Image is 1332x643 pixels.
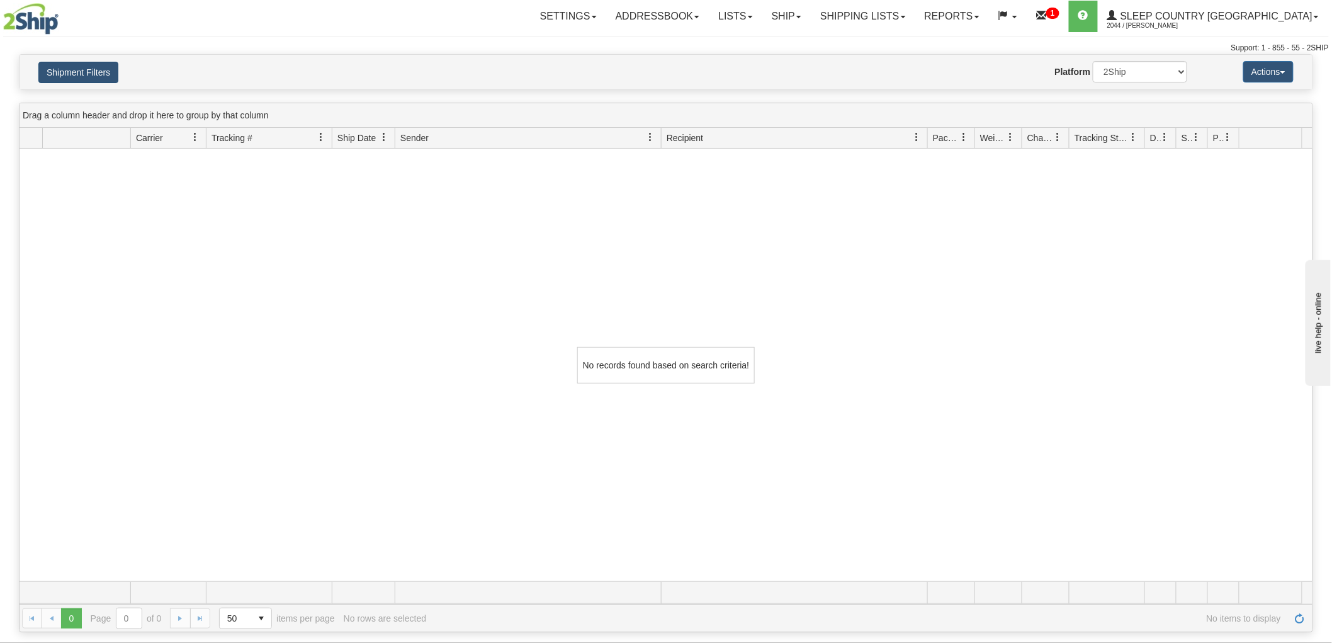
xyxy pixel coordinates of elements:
[212,132,252,144] span: Tracking #
[344,613,427,623] div: No rows are selected
[219,608,335,629] span: items per page
[953,127,974,148] a: Packages filter column settings
[606,1,709,32] a: Addressbook
[1000,127,1022,148] a: Weight filter column settings
[91,608,162,629] span: Page of 0
[9,11,116,20] div: live help - online
[1055,65,1091,78] label: Platform
[61,608,81,629] span: Page 0
[38,62,118,83] button: Shipment Filters
[251,608,271,629] span: select
[3,3,59,35] img: logo2044.jpg
[435,613,1281,623] span: No items to display
[219,608,272,629] span: Page sizes drop down
[811,1,915,32] a: Shipping lists
[1182,132,1192,144] span: Shipment Issues
[184,127,206,148] a: Carrier filter column settings
[1213,132,1224,144] span: Pickup Status
[373,127,395,148] a: Ship Date filter column settings
[400,132,429,144] span: Sender
[915,1,989,32] a: Reports
[1150,132,1161,144] span: Delivery Status
[709,1,762,32] a: Lists
[640,127,661,148] a: Sender filter column settings
[531,1,606,32] a: Settings
[227,612,244,625] span: 50
[136,132,163,144] span: Carrier
[1107,20,1202,32] span: 2044 / [PERSON_NAME]
[933,132,959,144] span: Packages
[1098,1,1328,32] a: Sleep Country [GEOGRAPHIC_DATA] 2044 / [PERSON_NAME]
[3,43,1329,54] div: Support: 1 - 855 - 55 - 2SHIP
[762,1,811,32] a: Ship
[1075,132,1129,144] span: Tracking Status
[1217,127,1239,148] a: Pickup Status filter column settings
[20,103,1312,128] div: grid grouping header
[1154,127,1176,148] a: Delivery Status filter column settings
[1243,61,1294,83] button: Actions
[577,347,755,384] div: No records found based on search criteria!
[1046,8,1059,19] sup: 1
[310,127,332,148] a: Tracking # filter column settings
[1027,1,1069,32] a: 1
[1303,257,1331,385] iframe: chat widget
[906,127,927,148] a: Recipient filter column settings
[1290,608,1310,629] a: Refresh
[1123,127,1144,148] a: Tracking Status filter column settings
[980,132,1007,144] span: Weight
[667,132,703,144] span: Recipient
[1186,127,1207,148] a: Shipment Issues filter column settings
[1117,11,1312,21] span: Sleep Country [GEOGRAPHIC_DATA]
[337,132,376,144] span: Ship Date
[1027,132,1054,144] span: Charge
[1047,127,1069,148] a: Charge filter column settings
